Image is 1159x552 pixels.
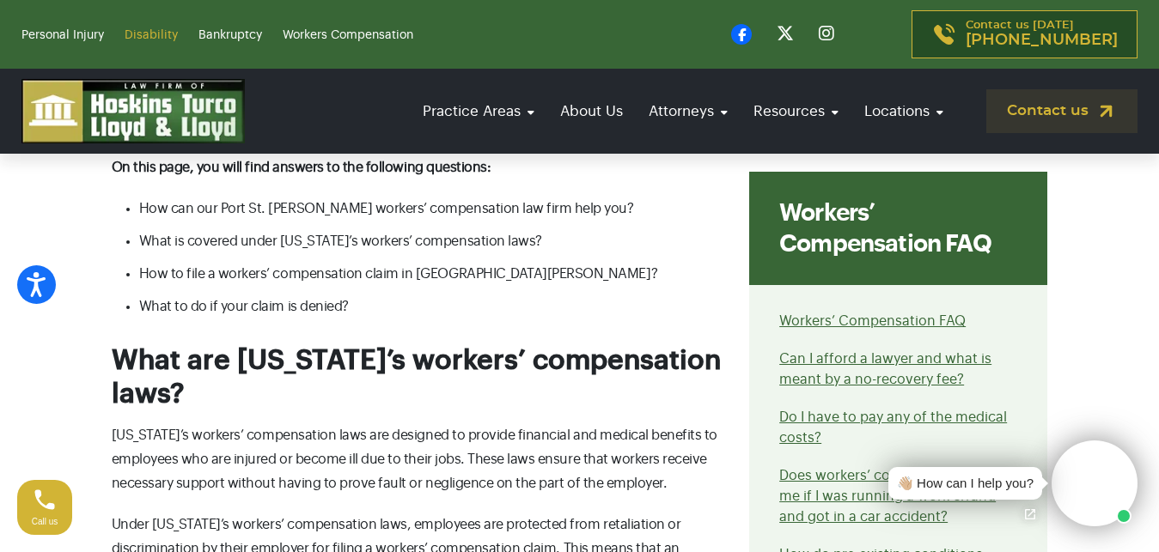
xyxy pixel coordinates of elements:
span: [PHONE_NUMBER] [966,32,1118,49]
a: Practice Areas [414,87,543,136]
a: Locations [856,87,952,136]
a: Open chat [1012,496,1048,532]
li: How to file a workers’ compensation claim in [GEOGRAPHIC_DATA][PERSON_NAME]? [139,262,729,286]
a: Does workers’ compensation cover me if I was running a work errand and got in a car accident? [779,469,1009,524]
img: logo [21,79,245,143]
p: Contact us [DATE] [966,20,1118,49]
li: What to do if your claim is denied? [139,294,729,318]
li: How can our Port St. [PERSON_NAME] workers’ compensation law firm help you? [139,197,729,221]
li: What is covered under [US_STATE]’s workers’ compensation laws? [139,229,729,253]
a: Disability [125,29,178,41]
a: Workers Compensation [283,29,413,41]
a: Workers’ Compensation FAQ [779,314,966,328]
span: Call us [32,517,58,526]
a: Contact us [986,89,1138,133]
a: Personal Injury [21,29,104,41]
h2: What are [US_STATE]’s workers’ compensation laws? [112,344,729,410]
a: Do I have to pay any of the medical costs? [779,410,1007,445]
a: Attorneys [640,87,736,136]
div: 👋🏼 How can I help you? [897,474,1034,494]
a: About Us [552,87,631,136]
a: Can I afford a lawyer and what is meant by a no-recovery fee? [779,352,991,386]
a: Resources [745,87,847,136]
a: Bankruptcy [198,29,262,41]
div: Workers’ Compensation FAQ [749,172,1047,285]
strong: On this page, you will find answers to the following questions: [112,161,491,174]
a: Contact us [DATE][PHONE_NUMBER] [912,10,1138,58]
p: [US_STATE]’s workers’ compensation laws are designed to provide financial and medical benefits to... [112,423,729,495]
